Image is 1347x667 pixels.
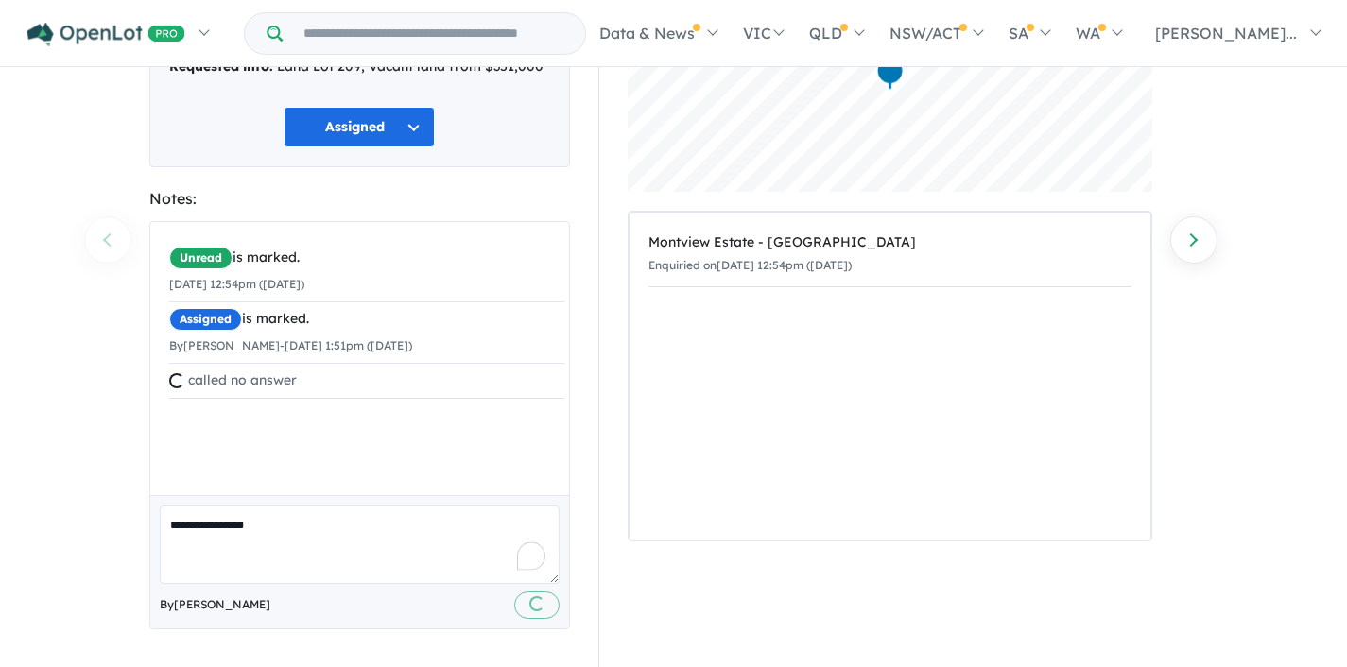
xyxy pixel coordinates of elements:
[1155,24,1297,43] span: [PERSON_NAME]...
[188,371,297,388] span: called no answer
[169,247,233,269] span: Unread
[169,308,242,331] span: Assigned
[875,57,904,92] div: Map marker
[169,338,412,352] small: By [PERSON_NAME] - [DATE] 1:51pm ([DATE])
[286,13,581,54] input: Try estate name, suburb, builder or developer
[169,247,564,269] div: is marked.
[160,505,560,584] textarea: To enrich screen reader interactions, please activate Accessibility in Grammarly extension settings
[169,277,304,291] small: [DATE] 12:54pm ([DATE])
[648,222,1131,287] a: Montview Estate - [GEOGRAPHIC_DATA]Enquiried on[DATE] 12:54pm ([DATE])
[149,186,570,212] div: Notes:
[160,595,270,614] span: By [PERSON_NAME]
[648,258,852,272] small: Enquiried on [DATE] 12:54pm ([DATE])
[169,308,564,331] div: is marked.
[27,23,185,46] img: Openlot PRO Logo White
[648,231,1131,254] div: Montview Estate - [GEOGRAPHIC_DATA]
[284,107,435,147] button: Assigned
